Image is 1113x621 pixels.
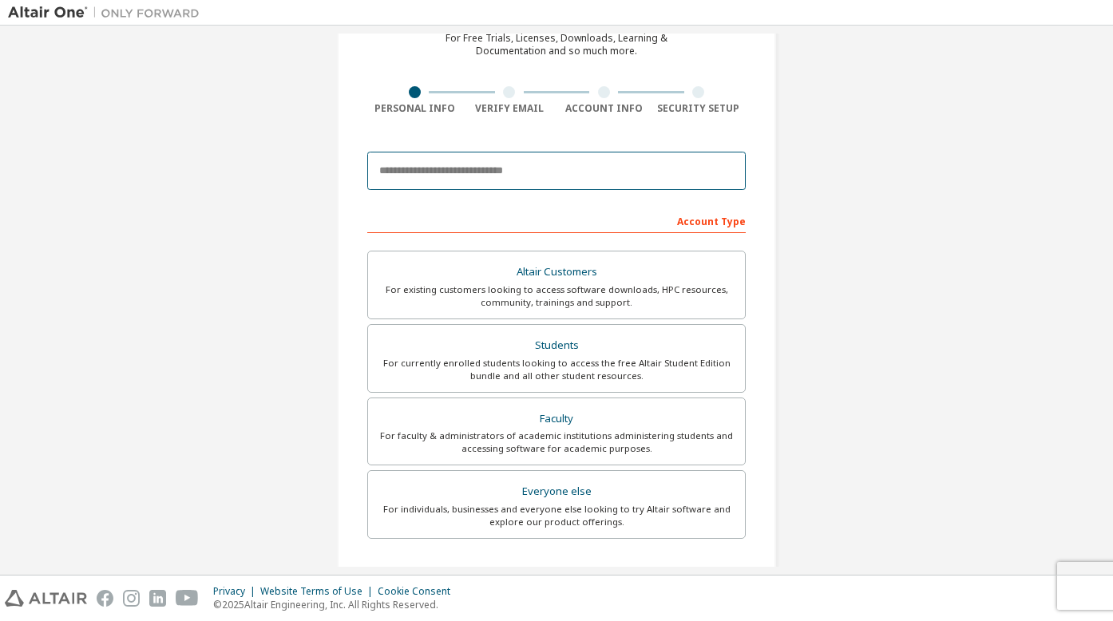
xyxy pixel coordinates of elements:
[149,590,166,607] img: linkedin.svg
[462,102,557,115] div: Verify Email
[378,334,735,357] div: Students
[5,590,87,607] img: altair_logo.svg
[213,585,260,598] div: Privacy
[378,357,735,382] div: For currently enrolled students looking to access the free Altair Student Edition bundle and all ...
[378,283,735,309] div: For existing customers looking to access software downloads, HPC resources, community, trainings ...
[378,585,460,598] div: Cookie Consent
[378,429,735,455] div: For faculty & administrators of academic institutions administering students and accessing softwa...
[97,590,113,607] img: facebook.svg
[260,585,378,598] div: Website Terms of Use
[378,408,735,430] div: Faculty
[213,598,460,611] p: © 2025 Altair Engineering, Inc. All Rights Reserved.
[367,563,746,588] div: Your Profile
[176,590,199,607] img: youtube.svg
[367,208,746,233] div: Account Type
[652,102,747,115] div: Security Setup
[378,261,735,283] div: Altair Customers
[8,5,208,21] img: Altair One
[378,481,735,503] div: Everyone else
[123,590,140,607] img: instagram.svg
[556,102,652,115] div: Account Info
[378,503,735,528] div: For individuals, businesses and everyone else looking to try Altair software and explore our prod...
[367,102,462,115] div: Personal Info
[446,32,667,57] div: For Free Trials, Licenses, Downloads, Learning & Documentation and so much more.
